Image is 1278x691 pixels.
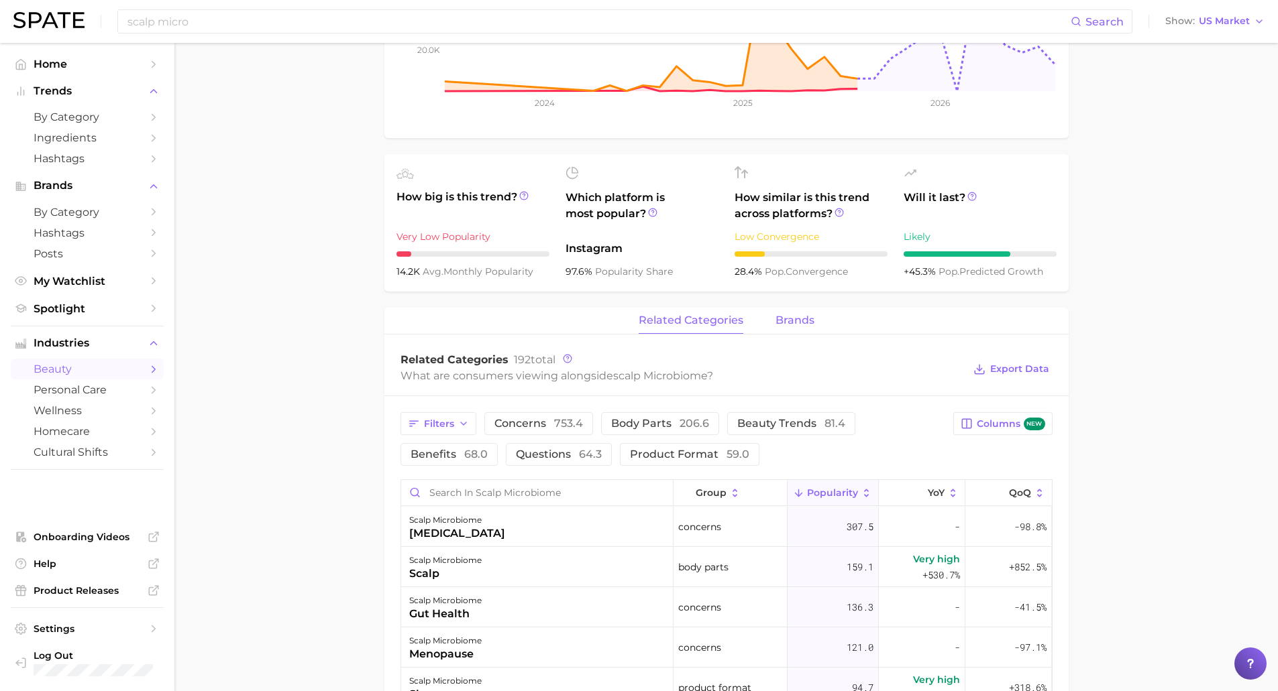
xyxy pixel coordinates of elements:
[1085,15,1124,28] span: Search
[904,251,1057,257] div: 7 / 10
[34,531,141,543] span: Onboarding Videos
[965,480,1051,506] button: QoQ
[396,229,549,245] div: Very Low Popularity
[930,98,950,108] tspan: 2026
[34,584,141,596] span: Product Releases
[1014,599,1047,615] span: -41.5%
[737,418,845,429] span: beauty trends
[678,639,721,655] span: concerns
[126,10,1071,33] input: Search here for a brand, industry, or ingredient
[11,580,164,601] a: Product Releases
[733,98,752,108] tspan: 2025
[913,551,960,567] span: Very high
[680,417,709,430] span: 206.6
[904,190,1057,222] span: Will it last?
[554,417,583,430] span: 753.4
[11,148,164,169] a: Hashtags
[727,448,749,460] span: 59.0
[611,418,709,429] span: body parts
[824,417,845,430] span: 81.4
[879,480,965,506] button: YoY
[913,672,960,688] span: Very high
[696,487,727,498] span: group
[735,251,888,257] div: 2 / 10
[928,487,945,498] span: YoY
[1014,639,1047,655] span: -97.1%
[11,554,164,574] a: Help
[11,243,164,264] a: Posts
[735,190,888,222] span: How similar is this trend across platforms?
[34,111,141,123] span: by Category
[13,12,85,28] img: SPATE
[11,379,164,400] a: personal care
[11,442,164,462] a: cultural shifts
[401,353,509,366] span: Related Categories
[494,418,583,429] span: concerns
[11,223,164,243] a: Hashtags
[409,606,482,622] div: gut health
[11,619,164,639] a: Settings
[630,449,749,460] span: product format
[847,639,873,655] span: 121.0
[34,425,141,438] span: homecare
[11,421,164,442] a: homecare
[1162,13,1268,30] button: ShowUS Market
[904,229,1057,245] div: Likely
[396,251,549,257] div: 1 / 10
[765,265,848,277] span: convergence
[11,271,164,292] a: My Watchlist
[1009,559,1047,575] span: +852.5%
[401,367,964,385] div: What are consumers viewing alongside ?
[939,265,1043,277] span: predicted growth
[423,265,443,277] abbr: average
[579,448,602,460] span: 64.3
[409,566,482,582] div: scalp
[409,673,482,689] div: scalp microbiome
[34,363,141,375] span: beauty
[34,85,141,97] span: Trends
[409,633,482,649] div: scalp microbiome
[34,227,141,239] span: Hashtags
[34,623,141,635] span: Settings
[11,527,164,547] a: Onboarding Videos
[11,333,164,353] button: Industries
[11,107,164,127] a: by Category
[847,559,873,575] span: 159.1
[401,587,1052,627] button: scalp microbiomegut healthconcerns136.3--41.5%
[401,480,673,505] input: Search in scalp microbiome
[11,645,164,680] a: Log out. Currently logged in with e-mail anna.katsnelson@mane.com.
[409,552,482,568] div: scalp microbiome
[765,265,786,277] abbr: popularity index
[807,487,858,498] span: Popularity
[464,448,488,460] span: 68.0
[955,599,960,615] span: -
[34,302,141,315] span: Spotlight
[514,353,531,366] span: 192
[566,241,718,257] span: Instagram
[34,337,141,349] span: Industries
[534,98,554,108] tspan: 2024
[776,314,814,326] span: brands
[401,412,476,435] button: Filters
[955,519,960,535] span: -
[34,558,141,570] span: Help
[516,449,602,460] span: questions
[409,592,482,609] div: scalp microbiome
[34,649,170,662] span: Log Out
[922,567,960,583] span: +530.7%
[409,646,482,662] div: menopause
[34,404,141,417] span: wellness
[514,353,555,366] span: total
[424,418,454,430] span: Filters
[1024,418,1045,430] span: new
[396,189,549,222] span: How big is this trend?
[904,265,939,277] span: +45.3%
[11,298,164,319] a: Spotlight
[409,512,505,528] div: scalp microbiome
[1014,519,1047,535] span: -98.8%
[423,265,533,277] span: monthly popularity
[34,152,141,165] span: Hashtags
[34,446,141,458] span: cultural shifts
[11,176,164,196] button: Brands
[34,180,141,192] span: Brands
